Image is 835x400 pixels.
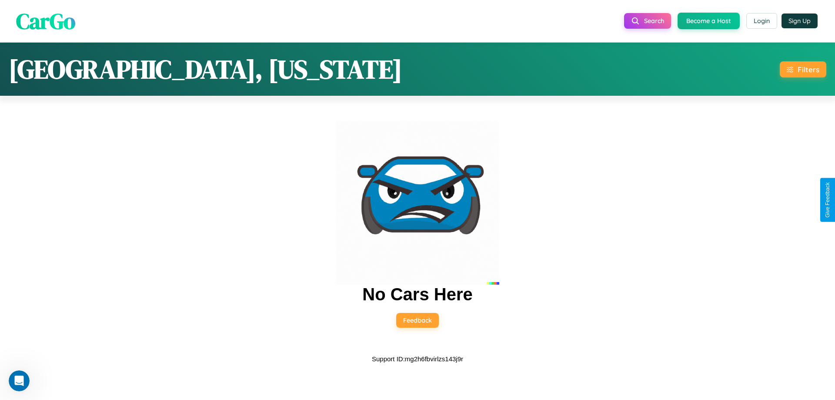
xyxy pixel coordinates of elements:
span: Search [644,17,664,25]
button: Feedback [396,313,439,328]
p: Support ID: mg2h6fbvirlzs143j9r [372,353,463,365]
button: Sign Up [782,13,818,28]
button: Login [746,13,777,29]
div: Give Feedback [825,182,831,218]
button: Become a Host [678,13,740,29]
button: Search [624,13,671,29]
span: CarGo [16,6,75,36]
h1: [GEOGRAPHIC_DATA], [US_STATE] [9,51,402,87]
img: car [336,121,499,285]
iframe: Intercom live chat [9,370,30,391]
h2: No Cars Here [362,285,472,304]
div: Filters [798,65,819,74]
button: Filters [780,61,826,77]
